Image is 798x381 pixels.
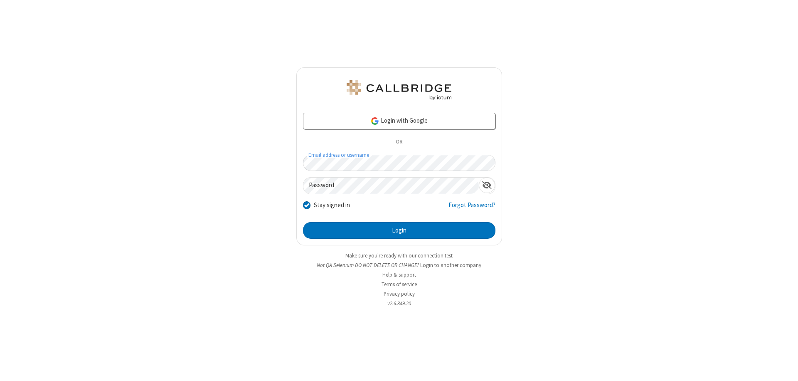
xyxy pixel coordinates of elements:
button: Login [303,222,495,239]
a: Terms of service [382,281,417,288]
a: Privacy policy [384,290,415,297]
span: OR [392,136,406,148]
input: Email address or username [303,155,495,171]
button: Login to another company [420,261,481,269]
img: QA Selenium DO NOT DELETE OR CHANGE [345,80,453,100]
a: Forgot Password? [448,200,495,216]
input: Password [303,178,479,194]
a: Help & support [382,271,416,278]
a: Login with Google [303,113,495,129]
a: Make sure you're ready with our connection test [345,252,453,259]
img: google-icon.png [370,116,379,126]
div: Show password [479,178,495,193]
li: Not QA Selenium DO NOT DELETE OR CHANGE? [296,261,502,269]
label: Stay signed in [314,200,350,210]
li: v2.6.349.20 [296,299,502,307]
